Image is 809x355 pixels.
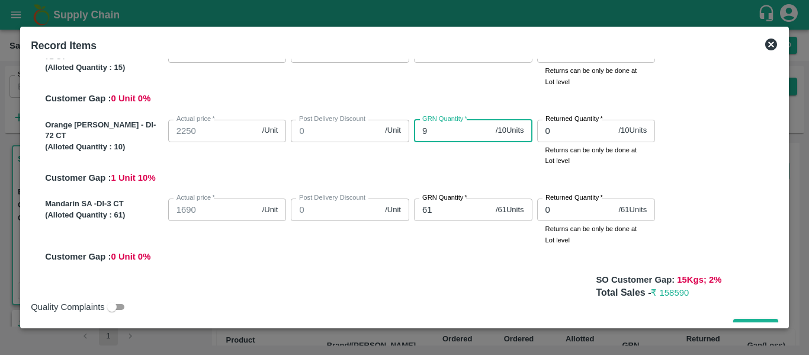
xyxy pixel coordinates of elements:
[299,114,365,124] label: Post Delivery Discount
[291,199,380,221] input: 0.0
[45,199,163,210] p: Mandarin SA -DI-3 CT
[596,287,689,298] b: Total Sales -
[176,193,215,203] label: Actual price
[385,204,401,216] span: /Unit
[422,114,467,124] label: GRN Quantity
[496,204,524,216] span: / 61 Units
[45,210,163,221] p: (Alloted Quantity : 61 )
[262,125,278,136] span: /Unit
[45,173,111,183] span: Customer Gap :
[168,120,258,142] input: 0.0
[299,193,365,203] label: Post Delivery Discount
[45,142,163,153] p: (Alloted Quantity : 10 )
[545,114,603,124] label: Returned Quantity
[31,40,97,52] b: Record Items
[651,288,689,298] span: ₹ 158590
[422,193,467,203] label: GRN Quantity
[45,62,163,73] p: (Alloted Quantity : 15 )
[677,275,721,284] span: 15 Kgs; 2 %
[545,193,603,203] label: Returned Quantity
[176,114,215,124] label: Actual price
[111,94,151,103] span: 0 Unit 0 %
[537,199,614,221] input: 0
[545,65,647,87] p: Returns can be only be done at Lot level
[385,125,401,136] span: /Unit
[45,120,163,142] p: Orange [PERSON_NAME] - DI-72 CT
[111,173,156,183] span: 1 Unit 10 %
[537,120,614,142] input: 0
[31,300,105,314] span: Quality Complaints
[545,223,647,245] p: Returns can be only be done at Lot level
[545,145,647,167] p: Returns can be only be done at Lot level
[262,204,278,216] span: /Unit
[618,204,647,216] span: / 61 Units
[496,125,524,136] span: / 10 Units
[618,125,647,136] span: / 10 Units
[596,275,675,284] b: SO Customer Gap:
[291,120,380,142] input: 0.0
[45,94,111,103] span: Customer Gap :
[111,252,151,261] span: 0 Unit 0 %
[168,199,258,221] input: 0.0
[45,252,111,261] span: Customer Gap :
[733,319,778,336] button: Save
